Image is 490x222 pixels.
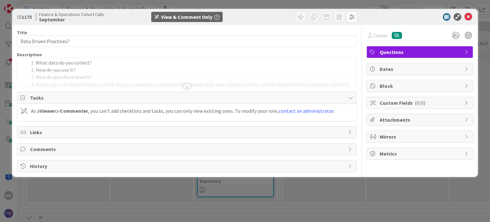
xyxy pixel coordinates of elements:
[30,162,345,170] span: History
[380,150,461,157] span: Metrics
[17,35,356,47] input: type card name here...
[22,14,32,20] b: 1175
[36,67,76,73] span: How do you use it?
[380,65,461,73] span: Dates
[278,108,334,114] a: contact an administrator
[36,59,92,66] span: What data do you collect?
[17,30,27,35] label: Title
[380,99,461,107] span: Custom Fields
[30,128,345,136] span: Links
[60,108,88,114] b: Commenter
[380,48,461,56] span: Questions
[380,133,461,141] span: Mirrors
[17,13,32,21] span: ID
[380,116,461,124] span: Attachments
[161,13,212,21] div: View & Comment Only
[415,100,425,106] span: ( 0/0 )
[380,82,461,90] span: Block
[17,52,42,57] span: Description
[31,107,335,115] div: As a or , you can't add checklists and tasks, you can only view existing ones. To modify your rol...
[30,94,345,102] span: Tasks
[39,17,104,22] b: September
[30,145,345,153] span: Comments
[374,32,388,39] span: Owner
[40,108,55,114] b: Viewer
[39,12,104,17] span: Finance & Operations Cohort Calls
